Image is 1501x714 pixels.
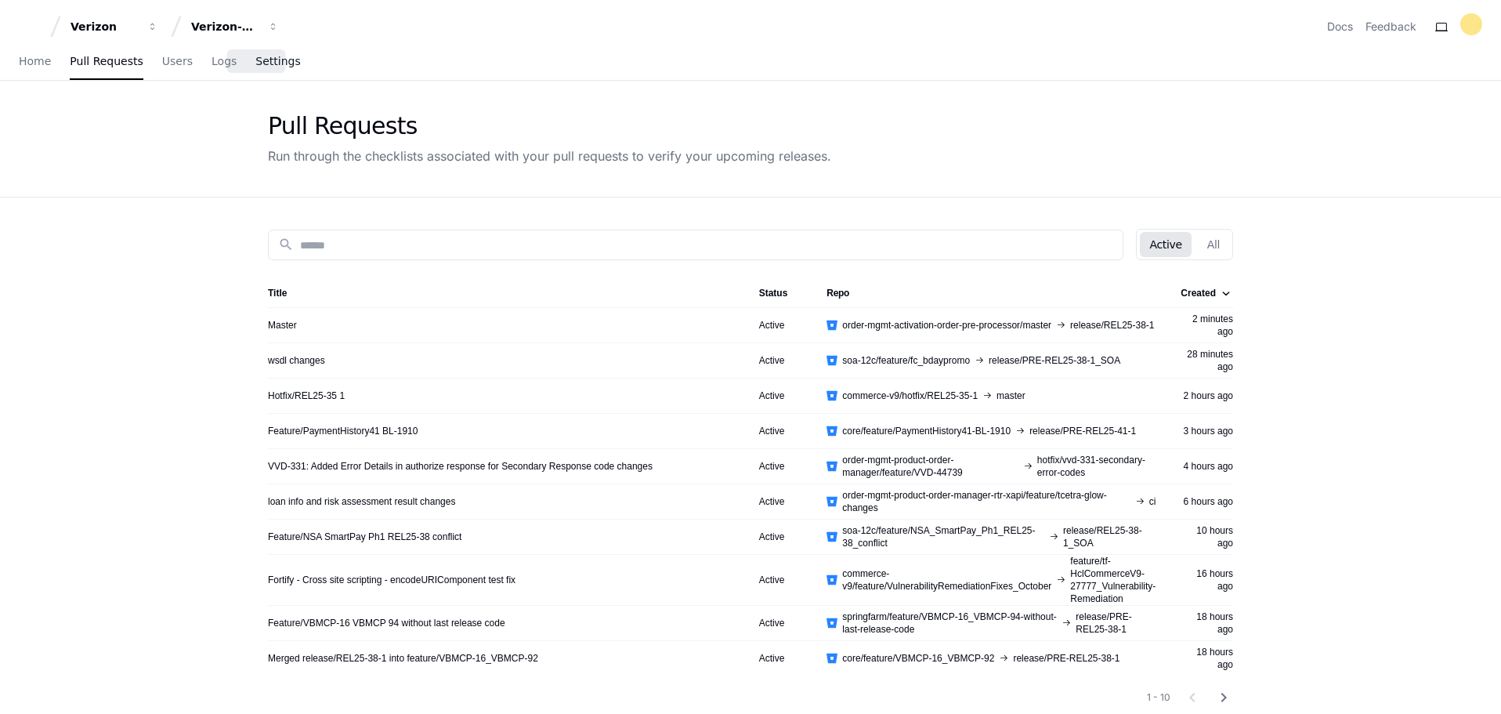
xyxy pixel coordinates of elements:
[268,425,418,437] a: Feature/PaymentHistory41 BL-1910
[255,44,300,80] a: Settings
[842,489,1130,514] span: order-mgmt-product-order-manager-rtr-xapi/feature/tcetra-glow-changes
[1037,454,1156,479] span: hotfix/vvd-331-secondary-error-codes
[1070,319,1154,332] span: release/REL25-38-1
[759,652,802,665] div: Active
[268,319,297,332] a: Master
[19,56,51,66] span: Home
[1181,390,1233,402] div: 2 hours ago
[1181,460,1233,473] div: 4 hours ago
[1076,611,1156,636] span: release/PRE-REL25-38-1
[268,617,505,629] a: Feature/VBMCP-16 VBMCP 94 without last release code
[212,56,237,66] span: Logs
[1181,646,1233,671] div: 18 hours ago
[842,425,1011,437] span: core/feature/PaymentHistory41-BL-1910
[1140,232,1191,257] button: Active
[185,13,285,41] button: Verizon-Clarify-Order-Management
[162,56,193,66] span: Users
[278,237,294,252] mat-icon: search
[759,390,802,402] div: Active
[1365,19,1416,34] button: Feedback
[1181,348,1233,373] div: 28 minutes ago
[268,287,734,299] div: Title
[1181,313,1233,338] div: 2 minutes ago
[1198,232,1229,257] button: All
[759,319,802,332] div: Active
[842,652,994,665] span: core/feature/VBMCP-16_VBMCP-92
[842,524,1044,549] span: soa-12c/feature/NSA_SmartPay_Ph1_REL25-38_conflict
[759,287,788,299] div: Status
[1029,425,1136,437] span: release/PRE-REL25-41-1
[1214,688,1233,707] mat-icon: chevron_right
[996,390,1025,402] span: master
[842,567,1051,593] span: commerce-v9/feature/VulnerabilityRemediationFixes_October
[268,354,325,367] a: wsdl changes
[1013,652,1119,665] span: release/PRE-REL25-38-1
[814,279,1168,307] th: Repo
[191,19,259,34] div: Verizon-Clarify-Order-Management
[759,495,802,508] div: Active
[842,454,1018,479] span: order-mgmt-product-order-manager/feature/VVD-44739
[1327,19,1353,34] a: Docs
[212,44,237,80] a: Logs
[1181,611,1233,636] div: 18 hours ago
[1063,524,1156,549] span: release/REL25-38-1_SOA
[268,147,831,165] div: Run through the checklists associated with your pull requests to verify your upcoming releases.
[255,56,300,66] span: Settings
[268,531,461,543] a: Feature/NSA SmartPay Ph1 REL25-38 conflict
[268,652,538,665] a: Merged release/REL25-38-1 into feature/VBMCP-16_VBMCP-92
[842,354,970,367] span: soa-12c/feature/fc_bdaypromo
[759,425,802,437] div: Active
[989,354,1120,367] span: release/PRE-REL25-38-1_SOA
[1181,567,1233,593] div: 16 hours ago
[268,112,831,140] div: Pull Requests
[268,460,653,473] a: VVD-331: Added Error Details in authorize response for Secondary Response code changes
[759,460,802,473] div: Active
[268,574,515,586] a: Fortify - Cross site scripting - encodeURIComponent test fix
[1181,425,1233,437] div: 3 hours ago
[842,319,1051,332] span: order-mgmt-activation-order-pre-processor/master
[759,287,802,299] div: Status
[268,390,345,402] a: Hotfix/REL25-35 1
[162,44,193,80] a: Users
[759,617,802,629] div: Active
[268,495,455,508] a: loan info and risk assessment result changes
[1070,555,1156,605] span: feature/tf-HclCommerceV9-27777_Vulnerability-Remediation
[1149,495,1156,508] span: ci
[70,56,143,66] span: Pull Requests
[1181,287,1230,299] div: Created
[71,19,138,34] div: Verizon
[759,574,802,586] div: Active
[268,287,287,299] div: Title
[759,531,802,543] div: Active
[842,390,978,402] span: commerce-v9/hotfix/REL25-35-1
[64,13,165,41] button: Verizon
[1181,524,1233,549] div: 10 hours ago
[19,44,51,80] a: Home
[759,354,802,367] div: Active
[1181,495,1233,508] div: 6 hours ago
[70,44,143,80] a: Pull Requests
[1147,691,1170,704] div: 1 - 10
[1181,287,1216,299] div: Created
[842,611,1057,636] span: springfarm/feature/VBMCP-16_VBMCP-94-without-last-release-code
